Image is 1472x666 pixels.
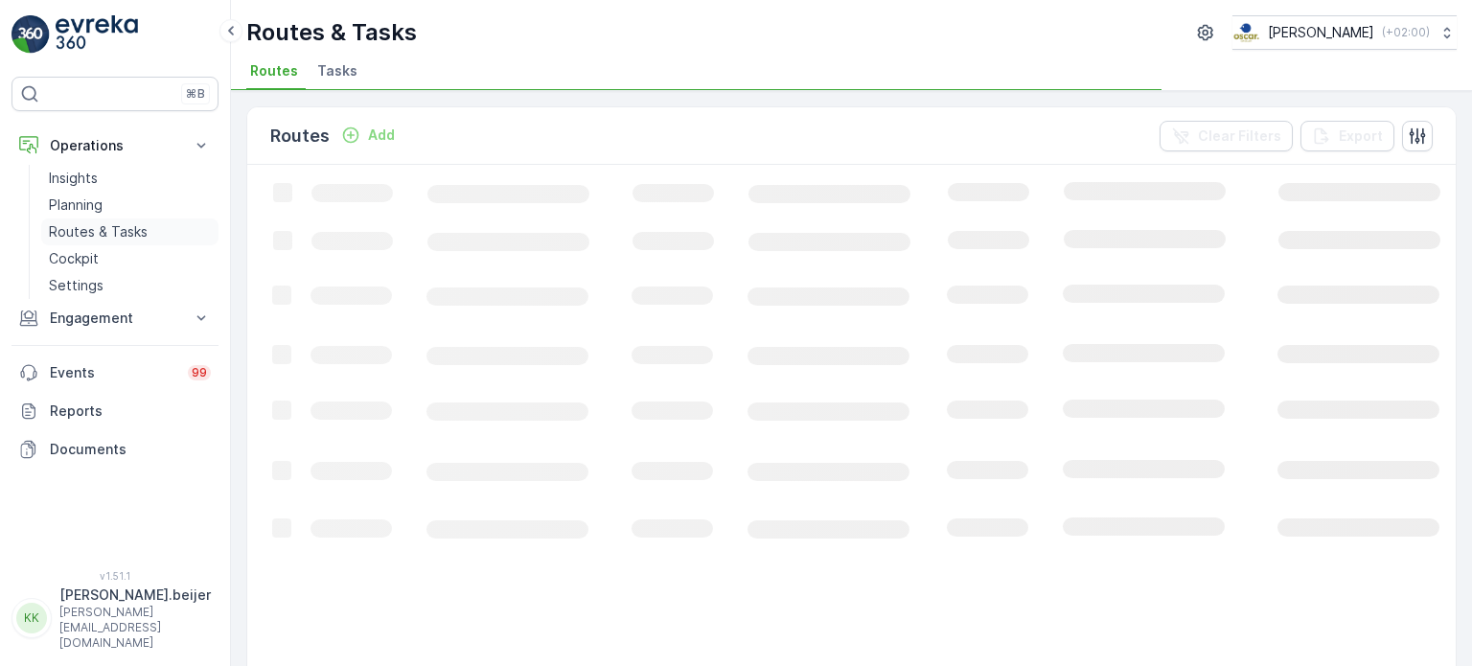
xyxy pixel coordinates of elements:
p: [PERSON_NAME] [1268,23,1374,42]
span: v 1.51.1 [11,570,218,582]
p: Events [50,363,176,382]
a: Insights [41,165,218,192]
img: logo [11,15,50,54]
a: Reports [11,392,218,430]
button: Clear Filters [1160,121,1293,151]
img: logo_light-DOdMpM7g.png [56,15,138,54]
p: Insights [49,169,98,188]
a: Routes & Tasks [41,218,218,245]
p: Settings [49,276,103,295]
p: Planning [49,195,103,215]
p: [PERSON_NAME].beijer [59,586,211,605]
span: Routes [250,61,298,80]
p: Cockpit [49,249,99,268]
p: Routes [270,123,330,149]
p: Documents [50,440,211,459]
img: basis-logo_rgb2x.png [1232,22,1260,43]
p: Add [368,126,395,145]
p: Reports [50,402,211,421]
p: Operations [50,136,180,155]
p: [PERSON_NAME][EMAIL_ADDRESS][DOMAIN_NAME] [59,605,211,651]
p: Export [1339,126,1383,146]
div: KK [16,603,47,633]
p: Routes & Tasks [246,17,417,48]
p: ⌘B [186,86,205,102]
button: Operations [11,126,218,165]
a: Documents [11,430,218,469]
button: Add [333,124,402,147]
span: Tasks [317,61,357,80]
button: KK[PERSON_NAME].beijer[PERSON_NAME][EMAIL_ADDRESS][DOMAIN_NAME] [11,586,218,651]
p: 99 [192,365,207,380]
button: Engagement [11,299,218,337]
p: Clear Filters [1198,126,1281,146]
p: Routes & Tasks [49,222,148,241]
a: Settings [41,272,218,299]
button: Export [1300,121,1394,151]
p: ( +02:00 ) [1382,25,1430,40]
p: Engagement [50,309,180,328]
a: Cockpit [41,245,218,272]
a: Planning [41,192,218,218]
a: Events99 [11,354,218,392]
button: [PERSON_NAME](+02:00) [1232,15,1457,50]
